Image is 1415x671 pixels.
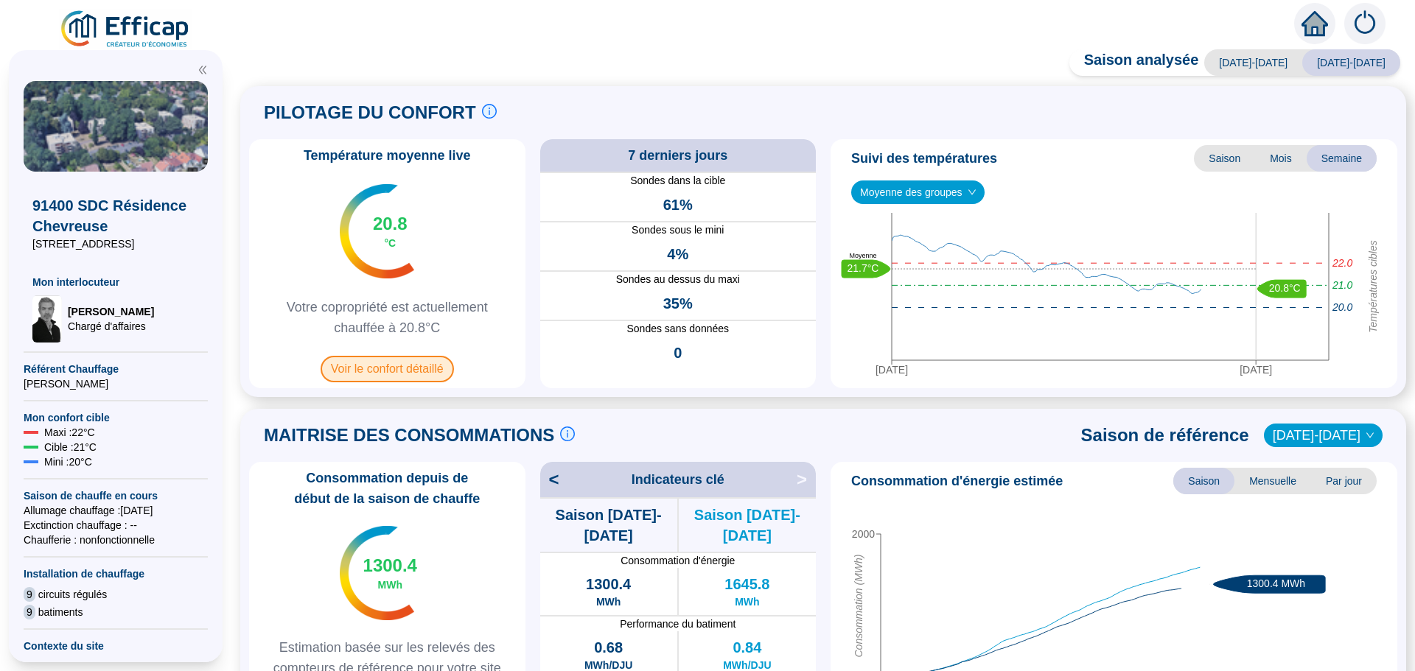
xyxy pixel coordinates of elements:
[1367,241,1379,334] tspan: Températures cibles
[32,195,199,236] span: 91400 SDC Résidence Chevreuse
[1307,145,1377,172] span: Semaine
[68,319,154,334] span: Chargé d'affaires
[797,468,816,491] span: >
[32,275,199,289] span: Mon interlocuteur
[663,293,693,314] span: 35%
[853,555,864,658] tspan: Consommation (MWh)
[851,148,997,169] span: Suivi des températures
[852,528,875,540] tspan: 2000
[540,321,817,337] span: Sondes sans données
[540,222,817,238] span: Sondes sous le mini
[363,554,417,577] span: 1300.4
[44,425,95,440] span: Maxi : 22 °C
[24,566,208,581] span: Installation de chauffage
[255,468,520,509] span: Consommation depuis de début de la saison de chauffe
[540,553,817,568] span: Consommation d'énergie
[724,574,769,594] span: 1645.8
[632,469,724,490] span: Indicateurs clé
[860,181,976,203] span: Moyenne des groupes
[540,173,817,189] span: Sondes dans la cible
[1366,431,1374,440] span: down
[735,594,759,609] span: MWh
[32,295,62,342] img: Chargé d'affaires
[264,424,554,447] span: MAITRISE DES CONSOMMATIONS
[674,342,682,363] span: 0
[1173,468,1234,494] span: Saison
[24,533,208,547] span: Chaufferie : non fonctionnelle
[1332,280,1352,292] tspan: 21.0
[540,616,817,631] span: Performance du batiment
[24,605,35,619] span: 9
[628,145,727,166] span: 7 derniers jours
[594,637,623,658] span: 0.68
[340,184,414,278] img: indicateur températures
[1204,49,1302,76] span: [DATE]-[DATE]
[586,574,631,594] span: 1300.4
[24,639,208,653] span: Contexte du site
[733,637,761,658] span: 0.84
[198,65,208,75] span: double-left
[321,356,454,382] span: Voir le confort détaillé
[1332,258,1352,270] tspan: 22.0
[848,262,879,274] text: 21.7°C
[1269,282,1301,294] text: 20.8°C
[32,236,199,251] span: [STREET_ADDRESS]
[540,468,559,491] span: <
[1344,3,1386,44] img: alerts
[1302,10,1328,37] span: home
[373,212,408,236] span: 20.8
[663,194,693,215] span: 61%
[1234,468,1311,494] span: Mensuelle
[540,505,677,546] span: Saison [DATE]-[DATE]
[1247,577,1305,589] text: 1300.4 MWh
[59,9,192,50] img: efficap energie logo
[1240,364,1272,376] tspan: [DATE]
[540,272,817,287] span: Sondes au dessus du maxi
[876,364,908,376] tspan: [DATE]
[24,587,35,602] span: 9
[24,362,208,376] span: Référent Chauffage
[255,297,520,338] span: Votre copropriété est actuellement chauffée à 20.8°C
[849,252,876,259] text: Moyenne
[24,488,208,503] span: Saison de chauffe en cours
[679,505,816,546] span: Saison [DATE]-[DATE]
[24,518,208,533] span: Exctinction chauffage : --
[1332,302,1352,314] tspan: 20.0
[968,188,976,197] span: down
[38,605,83,619] span: batiments
[384,236,396,250] span: °C
[44,440,97,454] span: Cible : 21 °C
[24,503,208,518] span: Allumage chauffage : [DATE]
[44,454,92,469] span: Mini : 20 °C
[1194,145,1255,172] span: Saison
[38,587,107,602] span: circuits régulés
[24,410,208,425] span: Mon confort cible
[560,426,575,441] span: info-circle
[68,304,154,319] span: [PERSON_NAME]
[295,145,480,166] span: Température moyenne live
[1302,49,1400,76] span: [DATE]-[DATE]
[667,244,688,264] span: 4%
[1273,424,1374,446] span: 2022-2023
[340,526,414,620] img: indicateur températures
[1081,424,1249,447] span: Saison de référence
[1311,468,1377,494] span: Par jour
[1255,145,1307,172] span: Mois
[851,471,1063,491] span: Consommation d'énergie estimée
[482,104,497,119] span: info-circle
[264,101,476,124] span: PILOTAGE DU CONFORT
[596,594,621,609] span: MWh
[1069,49,1199,76] span: Saison analysée
[378,577,402,592] span: MWh
[24,376,208,391] span: [PERSON_NAME]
